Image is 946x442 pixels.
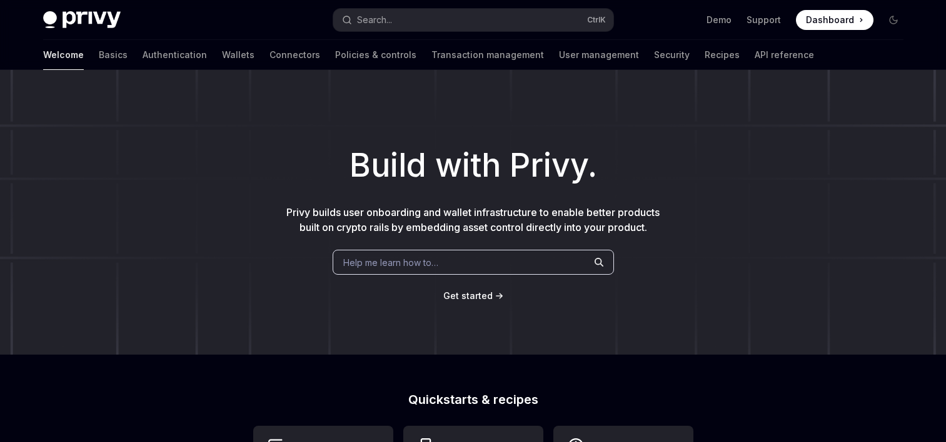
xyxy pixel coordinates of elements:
img: dark logo [43,11,121,29]
a: Support [747,14,781,26]
h1: Build with Privy. [20,141,926,190]
button: Toggle dark mode [883,10,903,30]
a: API reference [755,40,814,70]
a: Get started [443,290,493,302]
a: Security [654,40,690,70]
button: Search...CtrlK [333,9,613,31]
span: Get started [443,290,493,301]
a: Welcome [43,40,84,70]
div: Search... [357,12,392,27]
span: Help me learn how to… [343,256,438,269]
a: Connectors [269,40,320,70]
span: Privy builds user onboarding and wallet infrastructure to enable better products built on crypto ... [286,206,660,233]
h2: Quickstarts & recipes [253,393,693,406]
a: Authentication [143,40,207,70]
a: Policies & controls [335,40,416,70]
a: Recipes [705,40,740,70]
a: User management [559,40,639,70]
a: Dashboard [796,10,873,30]
span: Dashboard [806,14,854,26]
span: Ctrl K [587,15,606,25]
a: Basics [99,40,128,70]
a: Wallets [222,40,254,70]
a: Transaction management [431,40,544,70]
a: Demo [707,14,732,26]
